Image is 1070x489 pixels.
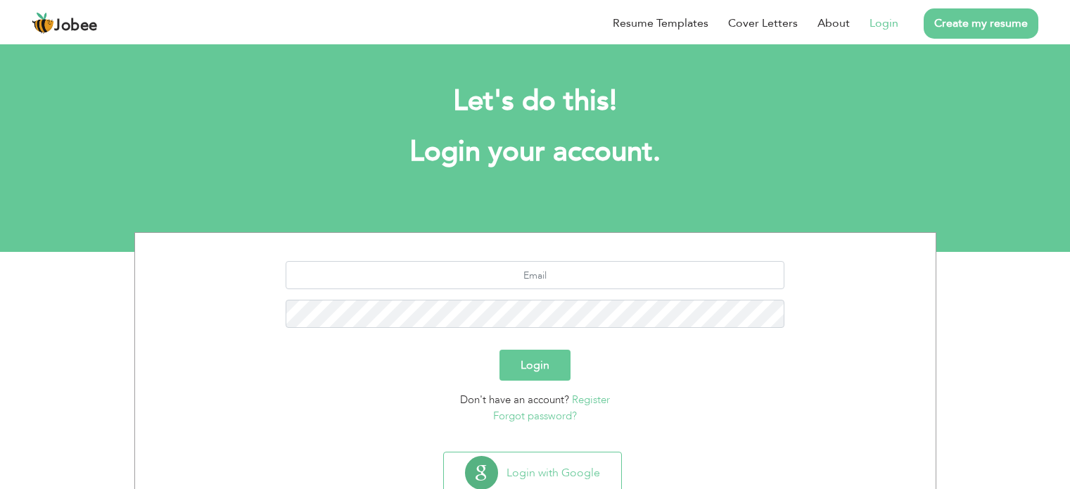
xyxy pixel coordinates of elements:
[32,12,98,34] a: Jobee
[54,18,98,34] span: Jobee
[155,134,915,170] h1: Login your account.
[728,15,798,32] a: Cover Letters
[155,83,915,120] h2: Let's do this!
[924,8,1038,39] a: Create my resume
[817,15,850,32] a: About
[493,409,577,423] a: Forgot password?
[572,393,610,407] a: Register
[286,261,784,289] input: Email
[460,393,569,407] span: Don't have an account?
[613,15,708,32] a: Resume Templates
[32,12,54,34] img: jobee.io
[499,350,571,381] button: Login
[870,15,898,32] a: Login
